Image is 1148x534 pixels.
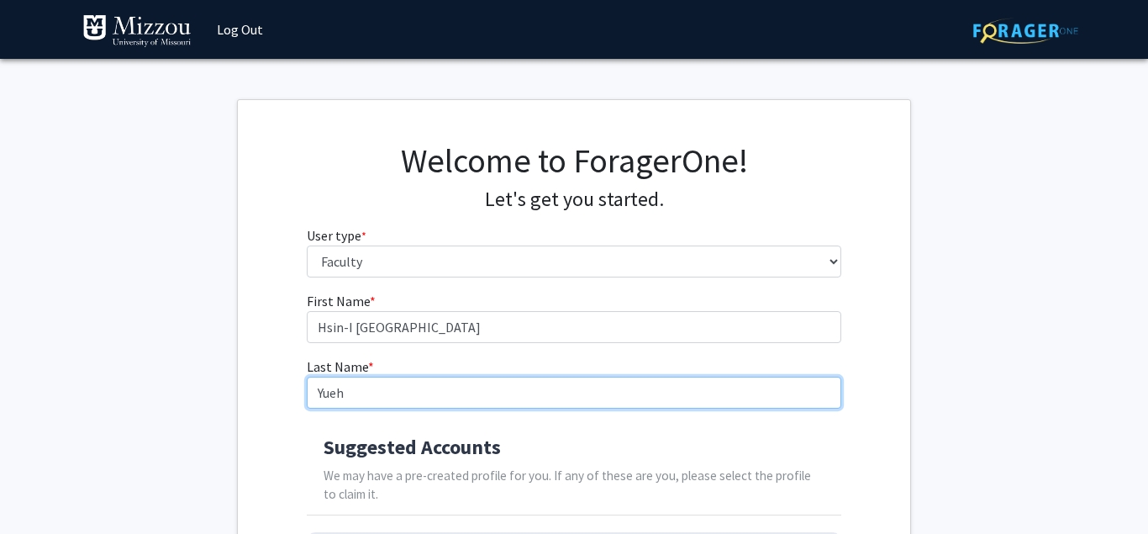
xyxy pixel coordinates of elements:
iframe: Chat [13,458,71,521]
p: We may have a pre-created profile for you. If any of these are you, please select the profile to ... [324,467,825,505]
h4: Let's get you started. [307,188,842,212]
span: Last Name [307,358,368,375]
h4: Suggested Accounts [324,436,825,460]
h1: Welcome to ForagerOne! [307,140,842,181]
label: User type [307,225,366,246]
span: First Name [307,293,370,309]
img: ForagerOne Logo [973,18,1078,44]
img: University of Missouri Logo [82,14,192,48]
